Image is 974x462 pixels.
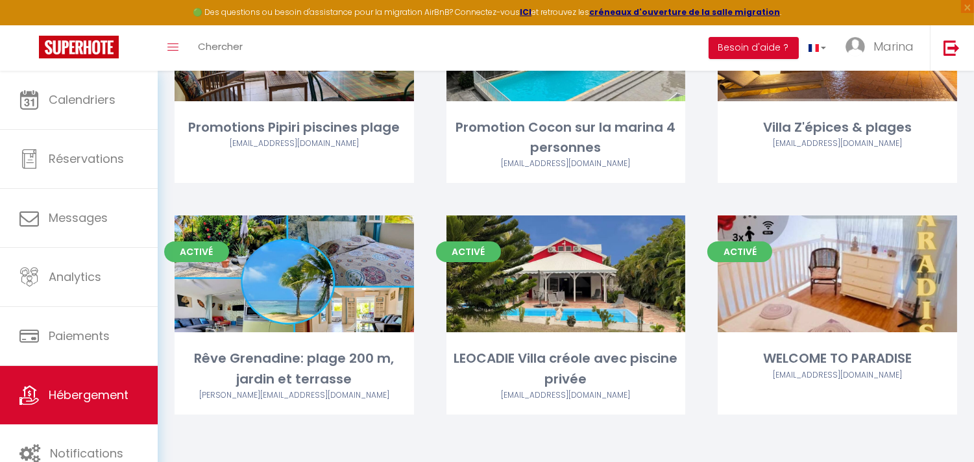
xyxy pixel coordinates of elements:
[49,387,128,403] span: Hébergement
[49,91,116,108] span: Calendriers
[10,5,49,44] button: Ouvrir le widget de chat LiveChat
[446,158,686,170] div: Airbnb
[446,389,686,402] div: Airbnb
[520,6,531,18] a: ICI
[49,210,108,226] span: Messages
[446,348,686,389] div: LEOCADIE Villa créole avec piscine privée
[50,445,123,461] span: Notifications
[944,40,960,56] img: logout
[709,37,799,59] button: Besoin d'aide ?
[718,117,957,138] div: Villa Z'épices & plages
[718,138,957,150] div: Airbnb
[718,369,957,382] div: Airbnb
[707,241,772,262] span: Activé
[164,241,229,262] span: Activé
[175,138,414,150] div: Airbnb
[175,389,414,402] div: Airbnb
[188,25,252,71] a: Chercher
[198,40,243,53] span: Chercher
[873,38,914,55] span: Marina
[846,37,865,56] img: ...
[175,348,414,389] div: Rêve Grenadine: plage 200 m, jardin et terrasse
[39,36,119,58] img: Super Booking
[49,269,101,285] span: Analytics
[836,25,930,71] a: ... Marina
[49,328,110,344] span: Paiements
[589,6,780,18] a: créneaux d'ouverture de la salle migration
[49,151,124,167] span: Réservations
[718,348,957,369] div: WELCOME TO PARADISE
[446,117,686,158] div: Promotion Cocon sur la marina 4 personnes
[175,117,414,138] div: Promotions Pipiri piscines plage
[436,241,501,262] span: Activé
